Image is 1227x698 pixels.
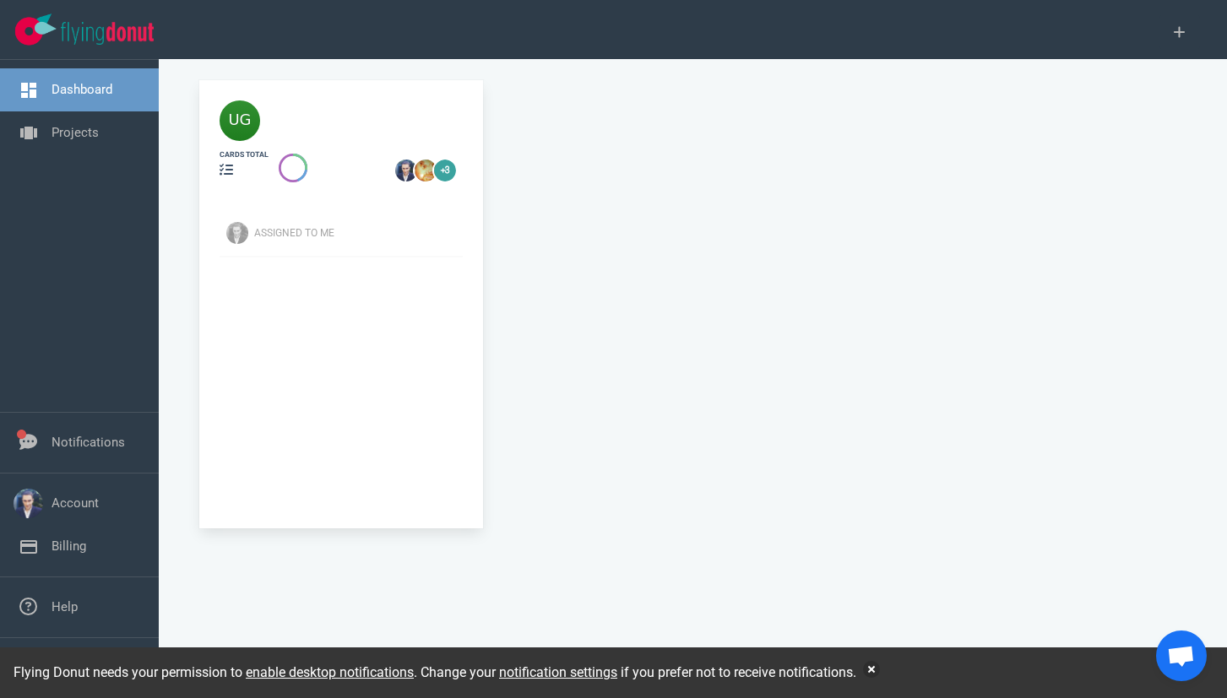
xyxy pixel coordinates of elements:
[52,435,125,450] a: Notifications
[14,664,414,680] span: Flying Donut needs your permission to
[395,160,417,181] img: 26
[52,538,86,554] a: Billing
[246,664,414,680] a: enable desktop notifications
[52,125,99,140] a: Projects
[61,22,154,45] img: Flying Donut text logo
[220,100,260,141] img: 40
[415,160,437,181] img: 26
[254,225,473,241] div: Assigned To Me
[499,664,617,680] a: notification settings
[226,222,248,244] img: Avatar
[414,664,856,680] span: . Change your if you prefer not to receive notifications.
[52,82,112,97] a: Dashboard
[441,165,449,175] text: +3
[220,149,269,160] div: cards total
[52,599,78,614] a: Help
[1156,630,1207,681] div: Open chat
[52,495,99,511] a: Account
